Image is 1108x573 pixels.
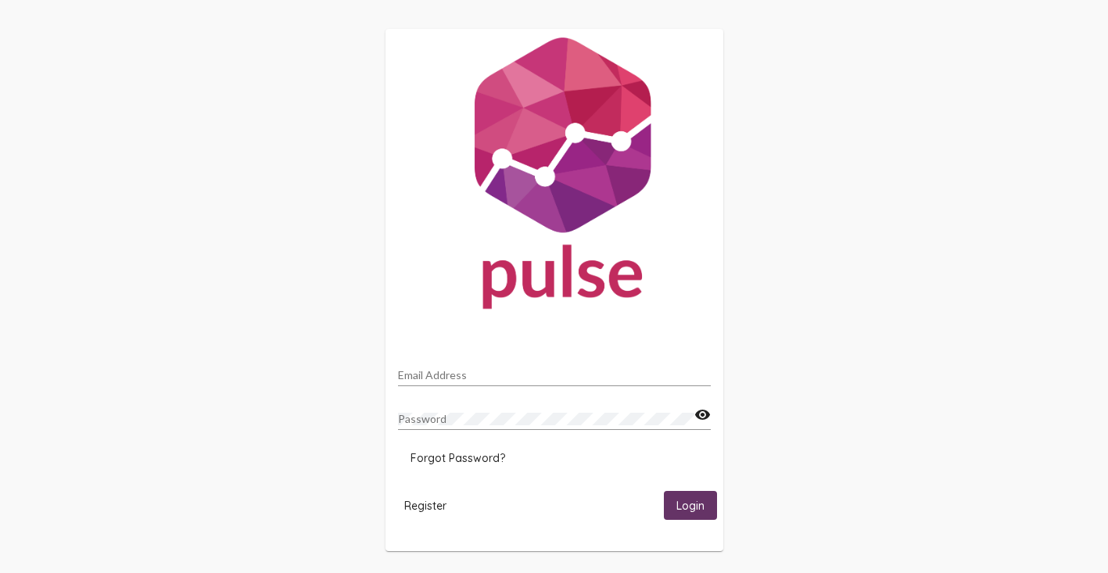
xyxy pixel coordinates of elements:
span: Forgot Password? [411,451,505,465]
img: Pulse For Good Logo [385,29,723,324]
button: Forgot Password? [398,444,518,472]
button: Register [392,491,459,520]
span: Register [404,499,446,513]
span: Login [676,499,705,513]
button: Login [664,491,717,520]
mat-icon: visibility [694,406,711,424]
